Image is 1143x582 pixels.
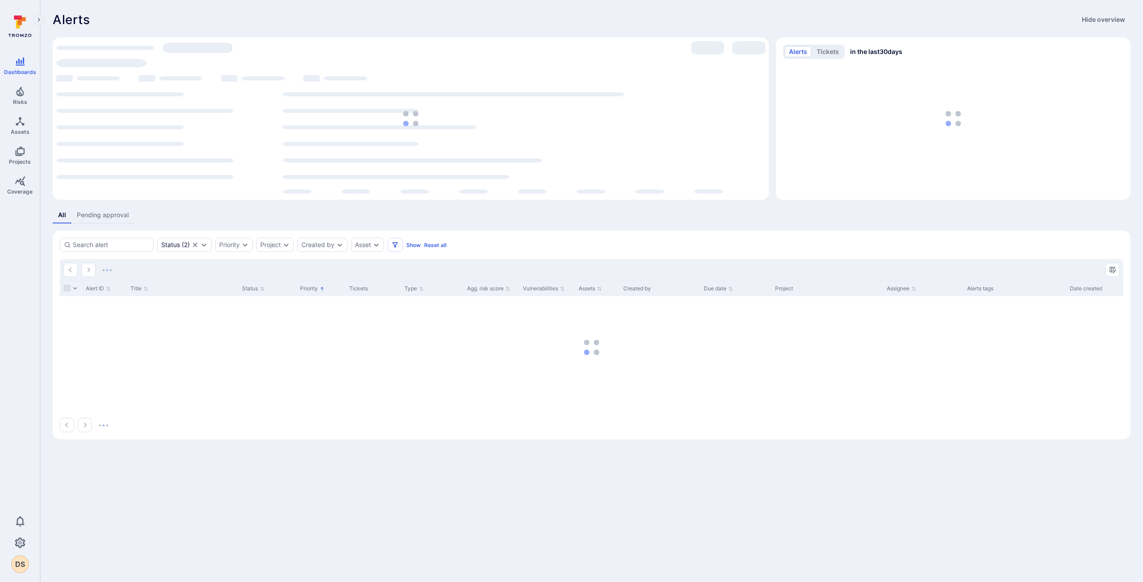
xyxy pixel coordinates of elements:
button: tickets [813,46,843,57]
button: Clear selection [192,241,199,248]
button: Sort by Priority [300,285,325,292]
a: Pending approval [71,207,134,223]
span: Coverage [7,188,33,195]
h1: Alerts [53,12,90,27]
button: Go to the previous page [63,263,78,277]
button: Sort by Title [130,285,148,292]
button: Show [406,242,421,248]
div: loading spinner [56,41,765,196]
button: Reset all [424,242,446,248]
span: Assets [11,128,29,135]
button: Go to the next page [78,418,92,432]
button: Priority [219,241,240,248]
button: Asset [355,241,371,248]
button: DS [11,555,29,573]
button: Sort by Type [405,285,424,292]
div: alerts tabs [53,207,1130,223]
img: Loading... [403,111,418,126]
button: Sort by Status [242,285,265,292]
button: Sort by Agg. risk score [467,285,510,292]
span: in the last 30 days [850,47,902,56]
button: Expand dropdown [242,241,249,248]
span: Select all rows [63,285,71,292]
i: Expand navigation menu [36,16,42,24]
span: Dashboards [4,69,36,75]
button: Manage columns [1105,263,1120,277]
div: Alerts tags [967,285,1063,293]
img: Loading... [99,425,108,426]
div: Status [161,241,180,248]
button: Filters [388,238,403,252]
button: Sort by Date created [1070,285,1109,292]
button: Expand dropdown [283,241,290,248]
a: All [53,207,71,223]
div: Tickets [349,285,397,293]
button: Sort by Due date [704,285,733,292]
div: ( 2 ) [161,241,190,248]
p: Sorted by: Higher priority first [320,284,325,293]
div: Project [775,285,880,293]
button: Expand navigation menu [33,14,44,25]
button: Hide overview [1076,12,1130,27]
button: Project [260,241,281,248]
button: Expand dropdown [200,241,208,248]
span: Risks [13,99,27,105]
button: Go to the next page [81,263,96,277]
button: Go to the previous page [60,418,74,432]
div: Alerts/Tickets trend [776,37,1130,200]
input: Search alert [73,240,150,249]
button: Sort by Alert ID [86,285,111,292]
button: Sort by Vulnerabilities [523,285,565,292]
button: Sort by Assets [579,285,602,292]
div: Created by [623,285,697,293]
span: Projects [9,158,31,165]
button: Status(2) [161,241,190,248]
div: Most alerts [53,37,769,200]
button: Created by [301,241,334,248]
button: Sort by Assignee [887,285,916,292]
img: Loading... [103,269,112,271]
div: Donika Surcheva [11,555,29,573]
button: Expand dropdown [336,241,343,248]
button: Expand dropdown [373,241,380,248]
div: open, in process [157,238,212,252]
button: alerts [785,46,811,57]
